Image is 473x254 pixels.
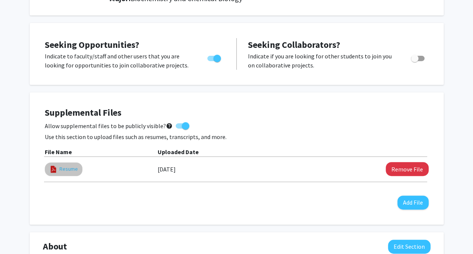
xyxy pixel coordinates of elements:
button: Edit About [388,240,430,254]
mat-icon: help [166,121,173,130]
button: Add File [397,196,429,210]
img: pdf_icon.png [49,165,58,173]
b: File Name [45,148,72,156]
a: Resume [59,165,78,173]
span: About [43,240,67,253]
button: Remove Resume File [386,162,429,176]
h4: Supplemental Files [45,107,429,118]
b: Uploaded Date [158,148,199,156]
label: [DATE] [158,163,176,176]
p: Use this section to upload files such as resumes, transcripts, and more. [45,132,429,141]
p: Indicate if you are looking for other students to join you on collaborative projects. [248,52,397,70]
span: Seeking Opportunities? [45,39,139,50]
span: Seeking Collaborators? [248,39,340,50]
div: Toggle [204,52,225,63]
div: Toggle [408,52,429,63]
span: Allow supplemental files to be publicly visible? [45,121,173,130]
p: Indicate to faculty/staff and other users that you are looking for opportunities to join collabor... [45,52,193,70]
iframe: Chat [6,220,32,248]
